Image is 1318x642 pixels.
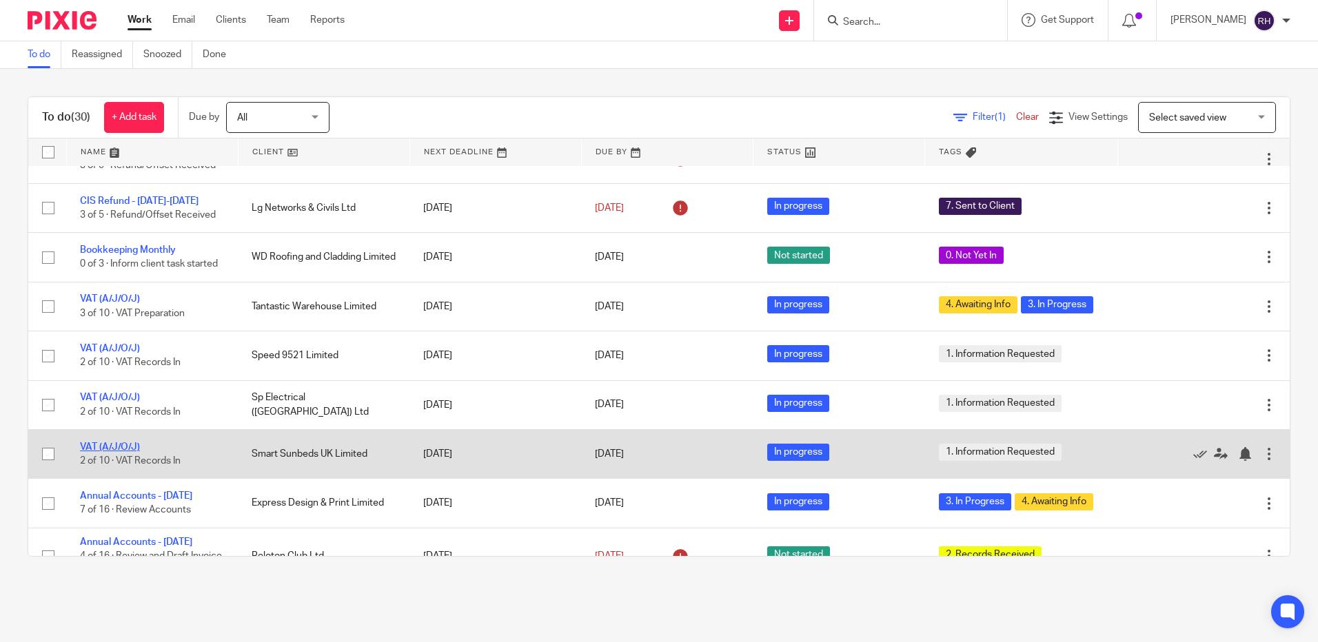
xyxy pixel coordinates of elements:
[80,245,176,255] a: Bookkeeping Monthly
[104,102,164,133] a: + Add task
[1170,13,1246,27] p: [PERSON_NAME]
[767,493,829,510] span: In progress
[80,358,181,367] span: 2 of 10 · VAT Records In
[189,110,219,124] p: Due by
[767,296,829,313] span: In progress
[28,11,97,30] img: Pixie
[80,537,192,547] a: Annual Accounts - [DATE]
[595,302,624,311] span: [DATE]
[238,380,409,429] td: Sp Electrical ([GEOGRAPHIC_DATA]) Ltd
[939,247,1004,264] span: 0. Not Yet In
[238,479,409,528] td: Express Design & Print Limited
[238,183,409,232] td: Lg Networks & Civils Ltd
[1041,15,1094,25] span: Get Support
[939,546,1042,563] span: 2. Records Received
[42,110,90,125] h1: To do
[238,528,409,584] td: Peloton Club Ltd
[409,479,581,528] td: [DATE]
[172,13,195,27] a: Email
[238,429,409,478] td: Smart Sunbeds UK Limited
[80,442,140,452] a: VAT (A/J/O/J)
[939,148,962,156] span: Tags
[128,13,152,27] a: Work
[767,444,829,461] span: In progress
[203,41,236,68] a: Done
[939,493,1011,510] span: 3. In Progress
[595,498,624,508] span: [DATE]
[409,233,581,282] td: [DATE]
[80,407,181,417] span: 2 of 10 · VAT Records In
[1016,112,1039,122] a: Clear
[143,41,192,68] a: Snoozed
[267,13,290,27] a: Team
[939,296,1017,313] span: 4. Awaiting Info
[1068,112,1128,122] span: View Settings
[71,112,90,123] span: (30)
[80,456,181,466] span: 2 of 10 · VAT Records In
[409,282,581,331] td: [DATE]
[80,393,140,402] a: VAT (A/J/O/J)
[842,17,966,29] input: Search
[80,260,218,269] span: 0 of 3 · Inform client task started
[409,528,581,584] td: [DATE]
[1149,113,1226,123] span: Select saved view
[1193,447,1214,461] a: Mark as done
[973,112,1016,122] span: Filter
[409,183,581,232] td: [DATE]
[939,395,1062,412] span: 1. Information Requested
[409,331,581,380] td: [DATE]
[80,491,192,501] a: Annual Accounts - [DATE]
[595,351,624,360] span: [DATE]
[28,41,61,68] a: To do
[595,551,624,561] span: [DATE]
[237,113,247,123] span: All
[767,345,829,362] span: In progress
[595,252,624,262] span: [DATE]
[767,247,830,264] span: Not started
[409,380,581,429] td: [DATE]
[767,198,829,215] span: In progress
[80,344,140,353] a: VAT (A/J/O/J)
[80,210,216,220] span: 3 of 5 · Refund/Offset Received
[767,546,830,563] span: Not started
[995,112,1006,122] span: (1)
[409,429,581,478] td: [DATE]
[310,13,345,27] a: Reports
[80,294,140,304] a: VAT (A/J/O/J)
[72,41,133,68] a: Reassigned
[939,345,1062,362] span: 1. Information Requested
[1015,493,1093,510] span: 4. Awaiting Info
[939,444,1062,461] span: 1. Information Requested
[238,331,409,380] td: Speed 9521 Limited
[1253,10,1275,32] img: svg%3E
[80,196,199,206] a: CIS Refund - [DATE]-[DATE]
[1021,296,1093,313] span: 3. In Progress
[939,198,1022,215] span: 7. Sent to Client
[595,449,624,459] span: [DATE]
[595,400,624,410] span: [DATE]
[80,551,222,575] span: 4 of 16 · Review and Draft Invoice on Xero
[238,233,409,282] td: WD Roofing and Cladding Limited
[216,13,246,27] a: Clients
[238,282,409,331] td: Tantastic Warehouse Limited
[767,395,829,412] span: In progress
[80,506,191,515] span: 7 of 16 · Review Accounts
[80,309,185,318] span: 3 of 10 · VAT Preparation
[595,203,624,213] span: [DATE]
[80,161,216,171] span: 3 of 5 · Refund/Offset Received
